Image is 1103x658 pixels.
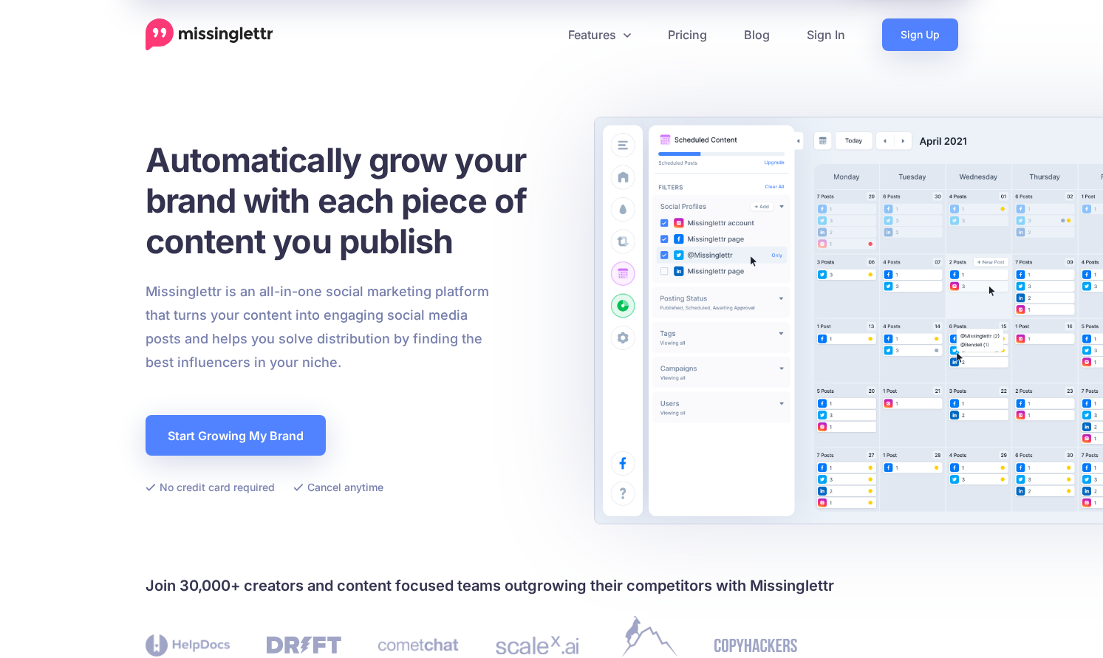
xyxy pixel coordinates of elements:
[146,415,326,456] a: Start Growing My Brand
[788,18,864,51] a: Sign In
[293,478,383,496] li: Cancel anytime
[725,18,788,51] a: Blog
[882,18,958,51] a: Sign Up
[146,18,273,51] a: Home
[146,574,958,597] h4: Join 30,000+ creators and content focused teams outgrowing their competitors with Missinglettr
[550,18,649,51] a: Features
[146,140,563,261] h1: Automatically grow your brand with each piece of content you publish
[146,280,490,374] p: Missinglettr is an all-in-one social marketing platform that turns your content into engaging soc...
[146,478,275,496] li: No credit card required
[649,18,725,51] a: Pricing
